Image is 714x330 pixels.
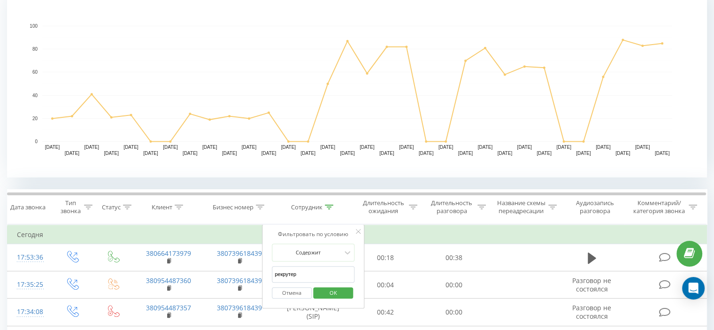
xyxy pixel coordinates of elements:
td: 00:18 [352,244,420,271]
text: [DATE] [458,151,473,156]
span: Разговор не состоялся [572,276,611,293]
text: [DATE] [576,151,591,156]
text: [DATE] [615,151,630,156]
span: Разговор не состоялся [572,303,611,321]
text: [DATE] [360,145,375,150]
text: [DATE] [222,151,237,156]
div: 17:35:25 [17,276,42,294]
td: 00:38 [420,244,488,271]
td: 00:42 [352,299,420,326]
text: [DATE] [379,151,394,156]
a: 380739618439 [217,249,262,258]
div: Название схемы переадресации [497,199,546,215]
div: Аудиозапись разговора [568,199,622,215]
a: 380739618439 [217,303,262,312]
a: 380664173979 [146,249,191,258]
text: 0 [35,139,38,144]
text: [DATE] [123,145,138,150]
text: [DATE] [261,151,276,156]
div: Длительность ожидания [360,199,407,215]
div: Фильтровать по условию [272,230,354,239]
text: [DATE] [419,151,434,156]
td: Сегодня [8,225,707,244]
text: 60 [32,70,38,75]
text: [DATE] [65,151,80,156]
text: [DATE] [655,151,670,156]
td: 00:00 [420,299,488,326]
text: [DATE] [300,151,315,156]
div: Сотрудник [291,203,322,211]
div: Дата звонка [10,203,46,211]
text: [DATE] [556,145,571,150]
a: 380954487360 [146,276,191,285]
text: 40 [32,93,38,98]
td: 00:00 [420,271,488,299]
text: [DATE] [242,145,257,150]
text: [DATE] [320,145,335,150]
text: [DATE] [498,151,513,156]
div: Клиент [152,203,172,211]
text: [DATE] [84,145,100,150]
button: OK [313,287,353,299]
div: Статус [102,203,121,211]
a: 380739618439 [217,276,262,285]
div: Комментарий/категория звонка [631,199,686,215]
div: Бизнес номер [213,203,253,211]
text: [DATE] [45,145,60,150]
div: 17:34:08 [17,303,42,321]
button: Отмена [272,287,312,299]
td: [PERSON_NAME] (SIP) [275,299,352,326]
a: 380954487357 [146,303,191,312]
input: Введите значение [272,266,354,283]
text: [DATE] [478,145,493,150]
td: 00:04 [352,271,420,299]
text: 100 [30,23,38,29]
text: [DATE] [143,151,158,156]
text: [DATE] [596,145,611,150]
text: [DATE] [340,151,355,156]
div: Open Intercom Messenger [682,277,705,299]
text: [DATE] [399,145,414,150]
div: 17:53:36 [17,248,42,267]
div: Длительность разговора [428,199,475,215]
text: [DATE] [183,151,198,156]
text: [DATE] [281,145,296,150]
text: [DATE] [163,145,178,150]
text: [DATE] [537,151,552,156]
text: [DATE] [202,145,217,150]
text: [DATE] [104,151,119,156]
text: 20 [32,116,38,121]
text: 80 [32,46,38,52]
text: [DATE] [517,145,532,150]
div: Тип звонка [59,199,81,215]
text: [DATE] [635,145,650,150]
span: OK [320,285,346,300]
text: [DATE] [438,145,453,150]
